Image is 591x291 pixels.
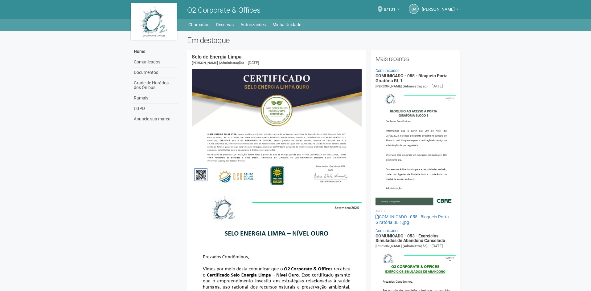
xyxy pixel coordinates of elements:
a: Reservas [216,20,234,29]
h2: Mais recentes [376,54,456,63]
a: Selo de Energia Limpa [192,54,242,60]
a: Home [132,46,178,57]
a: Comunicados [132,57,178,67]
div: [DATE] [432,83,443,89]
a: Autorizações [240,20,266,29]
span: 8/101 [384,1,396,12]
span: [PERSON_NAME] (Administração) [376,84,428,88]
a: Comunicados [376,228,400,233]
a: COMUNICADO - 055 - Bloqueio Porta Giratória BL 1.jpg [376,214,449,225]
img: COMUNICADO%20-%20054%20-%20Selo%20de%20Energia%20Limpa%20-%20P%C3%A1g.%202.jpg [192,69,362,189]
a: Grade de Horários dos Ônibus [132,78,178,93]
a: COMUNICADO - 053 - Exercícios Simulados de Abandono Cancelado [376,233,445,243]
a: DA [409,4,419,14]
a: Comunicados [376,68,400,73]
span: [PERSON_NAME] (Administração) [192,61,244,65]
a: [PERSON_NAME] [422,8,459,13]
a: LGPD [132,103,178,114]
div: [DATE] [432,243,443,249]
span: [PERSON_NAME] (Administração) [376,244,428,248]
h2: Em destaque [187,36,461,45]
a: COMUNICADO - 055 - Bloqueio Porta Giratória BL 1 [376,73,448,83]
a: Ramais [132,93,178,103]
span: O2 Corporate & Offices [187,6,261,14]
div: [DATE] [248,60,259,66]
a: Documentos [132,67,178,78]
img: COMUNICADO%20-%20055%20-%20Bloqueio%20Porta%20Girat%C3%B3ria%20BL%201.jpg [376,89,456,205]
img: logo.jpg [131,3,177,40]
a: 8/101 [384,8,400,13]
a: Minha Unidade [273,20,301,29]
a: Anuncie sua marca [132,114,178,124]
a: Chamados [188,20,209,29]
span: Daniel Andres Soto Lozada [422,1,455,12]
li: Anexos [376,208,456,214]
